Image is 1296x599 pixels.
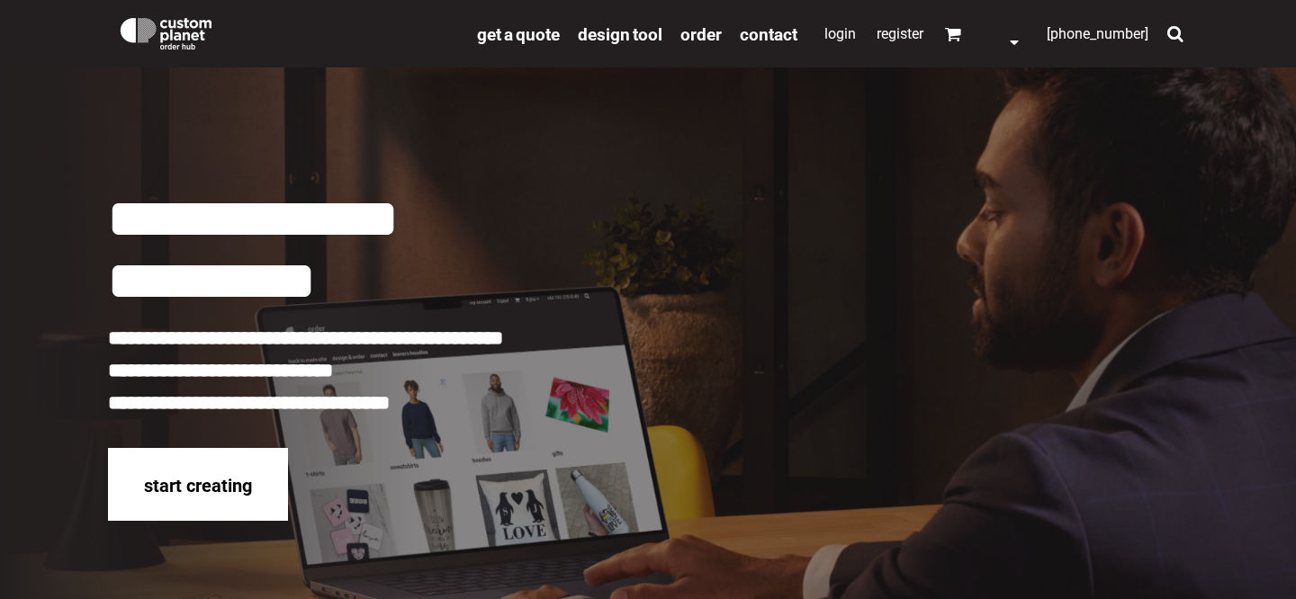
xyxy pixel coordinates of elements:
[877,25,923,42] a: Register
[108,4,468,58] a: Custom Planet
[740,24,797,45] span: Contact
[578,24,662,45] span: design tool
[1047,25,1148,42] span: [PHONE_NUMBER]
[578,23,662,44] a: design tool
[477,24,560,45] span: get a quote
[680,24,722,45] span: order
[477,23,560,44] a: get a quote
[117,13,215,49] img: Custom Planet
[740,23,797,44] a: Contact
[824,25,856,42] a: Login
[680,23,722,44] a: order
[144,475,252,496] span: start creating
